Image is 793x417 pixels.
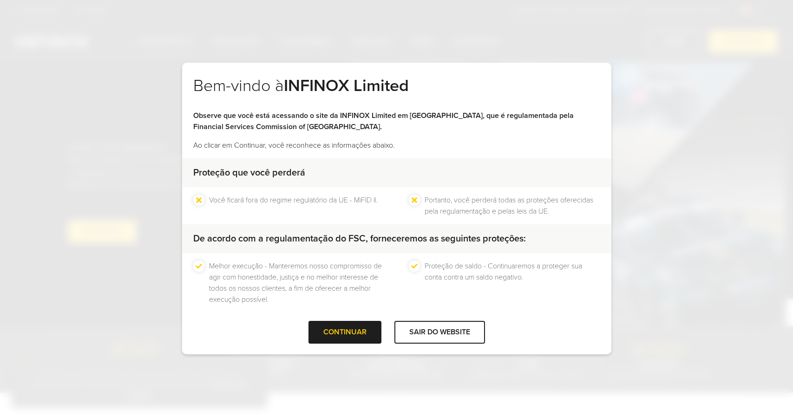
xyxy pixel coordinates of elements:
li: Melhor execução - Manteremos nosso compromisso de agir com honestidade, justiça e no melhor inter... [209,261,385,305]
p: Ao clicar em Continuar, você reconhece as informações abaixo. [193,140,600,151]
strong: INFINOX Limited [284,76,409,96]
h2: Bem-vindo à [193,76,600,110]
strong: Proteção que você perderá [193,167,305,178]
div: SAIR DO WEBSITE [394,321,485,344]
li: Proteção de saldo - Continuaremos a proteger sua conta contra um saldo negativo. [425,261,600,305]
div: CONTINUAR [308,321,381,344]
strong: Observe que você está acessando o site da INFINOX Limited em [GEOGRAPHIC_DATA], que é regulamenta... [193,111,574,131]
li: Portanto, você perderá todas as proteções oferecidas pela regulamentação e pelas leis da UE. [425,195,600,217]
strong: De acordo com a regulamentação do FSC, forneceremos as seguintes proteções: [193,233,526,244]
li: Você ficará fora do regime regulatório da UE - MiFID II. [209,195,378,217]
